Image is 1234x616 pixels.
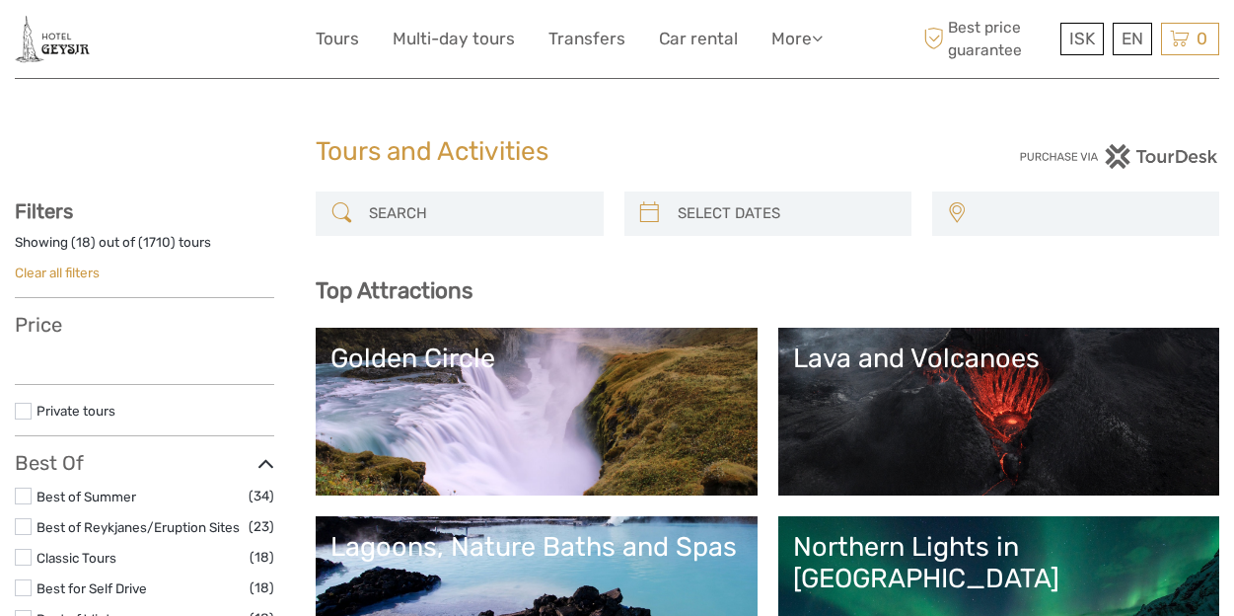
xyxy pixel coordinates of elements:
a: Clear all filters [15,265,100,280]
label: 18 [76,233,91,252]
a: Private tours [36,403,115,419]
img: PurchaseViaTourDesk.png [1019,144,1219,169]
strong: Filters [15,199,73,223]
img: 2245-fc00950d-c906-46d7-b8c2-e740c3f96a38_logo_small.jpg [15,15,90,63]
input: SELECT DATES [670,196,902,231]
span: Best price guarantee [918,17,1055,60]
span: (34) [249,485,274,507]
label: 1710 [143,233,171,252]
div: Golden Circle [330,343,742,374]
span: (23) [249,515,274,538]
span: 0 [1194,29,1210,48]
a: Best for Self Drive [36,580,147,596]
div: Lava and Volcanoes [793,343,1204,374]
a: Golden Circle [330,343,742,481]
a: Lava and Volcanoes [793,343,1204,481]
span: (18) [250,546,274,569]
a: Car rental [659,25,738,53]
div: Showing ( ) out of ( ) tours [15,233,274,264]
h1: Tours and Activities [316,136,918,168]
h3: Price [15,313,274,337]
a: Classic Tours [36,550,116,566]
div: Northern Lights in [GEOGRAPHIC_DATA] [793,531,1204,595]
span: ISK [1069,29,1095,48]
a: Transfers [548,25,625,53]
a: More [771,25,823,53]
h3: Best Of [15,451,274,475]
a: Tours [316,25,359,53]
b: Top Attractions [316,277,472,304]
div: EN [1113,23,1152,55]
a: Best of Summer [36,489,136,504]
div: Lagoons, Nature Baths and Spas [330,531,742,563]
a: Multi-day tours [393,25,515,53]
input: SEARCH [361,196,593,231]
span: (18) [250,577,274,599]
a: Best of Reykjanes/Eruption Sites [36,519,240,535]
